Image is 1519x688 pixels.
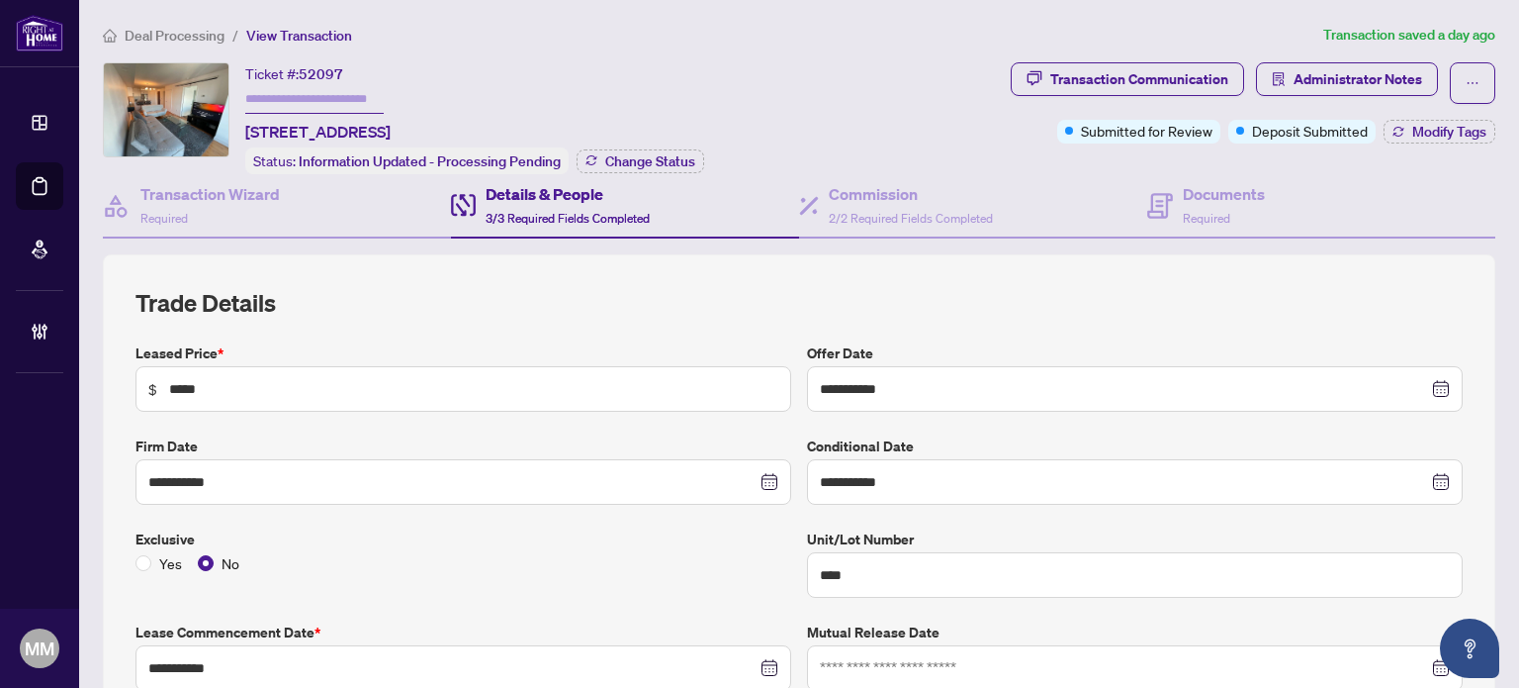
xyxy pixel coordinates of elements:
[807,529,1463,550] label: Unit/Lot Number
[245,147,569,174] div: Status:
[1256,62,1438,96] button: Administrator Notes
[125,27,224,45] span: Deal Processing
[807,436,1463,457] label: Conditional Date
[486,211,650,226] span: 3/3 Required Fields Completed
[16,15,63,51] img: logo
[245,120,391,144] span: [STREET_ADDRESS]
[807,343,1463,364] label: Offer Date
[1081,120,1212,142] span: Submitted for Review
[1183,182,1265,206] h4: Documents
[299,152,561,170] span: Information Updated - Processing Pending
[1323,24,1495,47] article: Transaction saved a day ago
[140,182,280,206] h4: Transaction Wizard
[1252,120,1368,142] span: Deposit Submitted
[135,343,791,364] label: Leased Price
[577,149,704,173] button: Change Status
[232,24,238,47] li: /
[25,635,54,662] span: MM
[151,552,190,574] span: Yes
[135,287,1463,319] h2: Trade Details
[1050,63,1228,95] div: Transaction Communication
[246,27,352,45] span: View Transaction
[1272,72,1286,86] span: solution
[486,182,650,206] h4: Details & People
[214,552,247,574] span: No
[1183,211,1230,226] span: Required
[103,29,117,43] span: home
[1011,62,1244,96] button: Transaction Communication
[245,62,343,85] div: Ticket #:
[1294,63,1422,95] span: Administrator Notes
[605,154,695,168] span: Change Status
[829,211,993,226] span: 2/2 Required Fields Completed
[829,182,993,206] h4: Commission
[135,529,791,550] label: Exclusive
[140,211,188,226] span: Required
[135,622,791,643] label: Lease Commencement Date
[1412,125,1486,139] span: Modify Tags
[807,622,1463,643] label: Mutual Release Date
[1466,76,1479,90] span: ellipsis
[1384,120,1495,144] button: Modify Tags
[299,65,343,83] span: 52097
[1440,619,1499,678] button: Open asap
[104,63,228,156] img: IMG-C12335633_1.jpg
[135,436,791,457] label: Firm Date
[148,378,157,400] span: $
